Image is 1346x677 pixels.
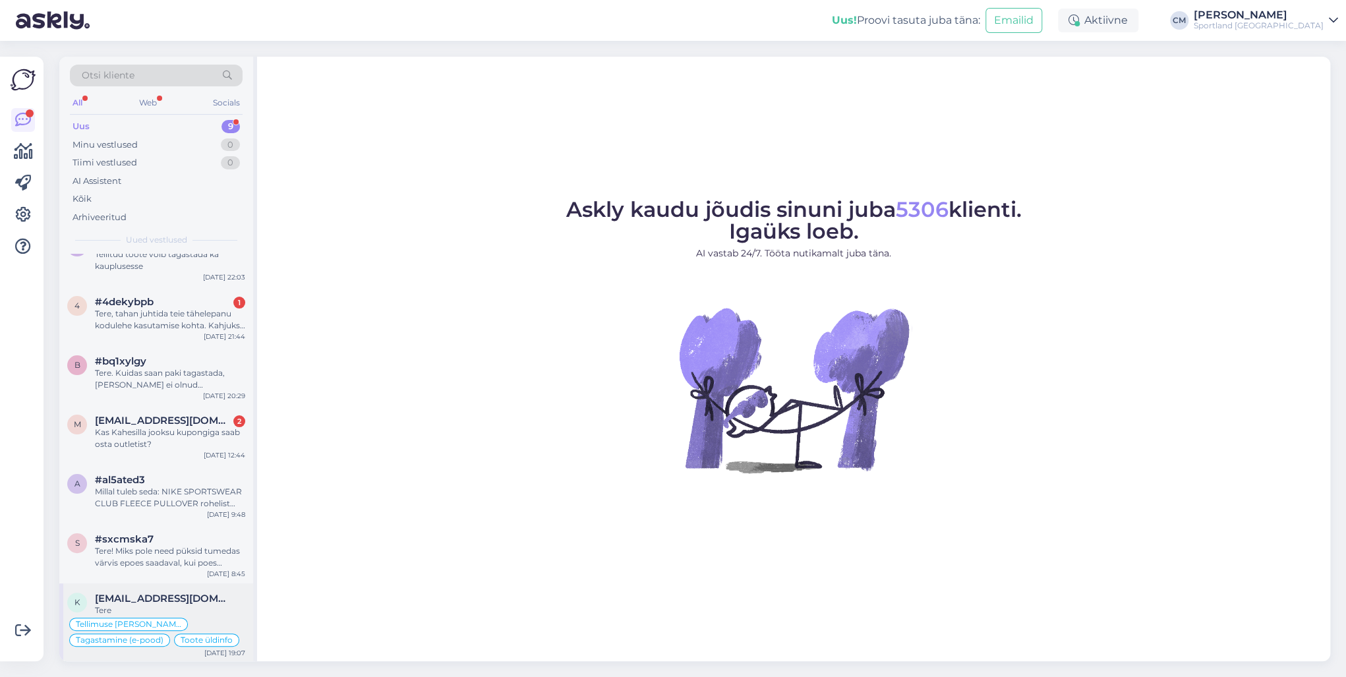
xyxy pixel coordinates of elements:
[95,249,245,272] div: Tellitud toote võib tagastada ka kauplusesse
[74,479,80,488] span: a
[70,94,85,111] div: All
[95,427,245,450] div: Kas Kahesilla jooksu kupongiga saab osta outletist?
[95,355,146,367] span: #bq1xylgy
[74,301,80,310] span: 4
[566,247,1022,260] p: AI vastab 24/7. Tööta nutikamalt juba täna.
[203,391,245,401] div: [DATE] 20:29
[73,120,90,133] div: Uus
[233,297,245,309] div: 1
[985,8,1042,33] button: Emailid
[95,533,154,545] span: #sxcmska7
[73,211,127,224] div: Arhiveeritud
[832,13,980,28] div: Proovi tasuta juba täna:
[73,192,92,206] div: Kõik
[76,636,163,644] span: Tagastamine (e-pood)
[11,67,36,92] img: Askly Logo
[675,271,912,508] img: No Chat active
[73,156,137,169] div: Tiimi vestlused
[74,419,81,429] span: m
[832,14,857,26] b: Uus!
[210,94,243,111] div: Socials
[73,138,138,152] div: Minu vestlused
[1170,11,1188,30] div: CM
[221,138,240,152] div: 0
[74,360,80,370] span: b
[896,196,949,222] span: 5306
[75,538,80,548] span: s
[95,308,245,332] div: Tere, tahan juhtida teie tähelepanu kodulehe kasutamise kohta. Kahjuks pean ütlema, et iga [PERSO...
[82,69,134,82] span: Otsi kliente
[95,545,245,569] div: Tere! Miks pole need püksid tumedas värvis epoes saadaval, kui poes olemas? [URL][DOMAIN_NAME] Ni...
[74,597,80,607] span: k
[1194,20,1324,31] div: Sportland [GEOGRAPHIC_DATA]
[204,450,245,460] div: [DATE] 12:44
[95,415,232,427] span: maarikaaru@gmail.com
[95,604,245,616] div: Tere
[95,486,245,510] div: Millal tuleb seda: NIKE SPORTSWEAR CLUB FLEECE PULLOVER rohelist värvi suurus 158-170 lattu
[95,367,245,391] div: Tere. Kuidas saan paki tagastada, [PERSON_NAME] ei olnud tagastuseks mõeldud DPD-pakisilti?
[126,234,187,246] span: Uued vestlused
[207,510,245,519] div: [DATE] 9:48
[73,175,121,188] div: AI Assistent
[76,620,181,628] span: Tellimuse [PERSON_NAME] info
[204,648,245,658] div: [DATE] 19:07
[181,636,233,644] span: Toote üldinfo
[95,593,232,604] span: kaidi.kybar@gmail.com
[204,332,245,341] div: [DATE] 21:44
[221,156,240,169] div: 0
[95,474,145,486] span: #al5ated3
[136,94,160,111] div: Web
[1058,9,1138,32] div: Aktiivne
[221,120,240,133] div: 9
[207,569,245,579] div: [DATE] 8:45
[1194,10,1338,31] a: [PERSON_NAME]Sportland [GEOGRAPHIC_DATA]
[203,272,245,282] div: [DATE] 22:03
[1194,10,1324,20] div: [PERSON_NAME]
[233,415,245,427] div: 2
[95,296,154,308] span: #4dekybpb
[566,196,1022,244] span: Askly kaudu jõudis sinuni juba klienti. Igaüks loeb.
